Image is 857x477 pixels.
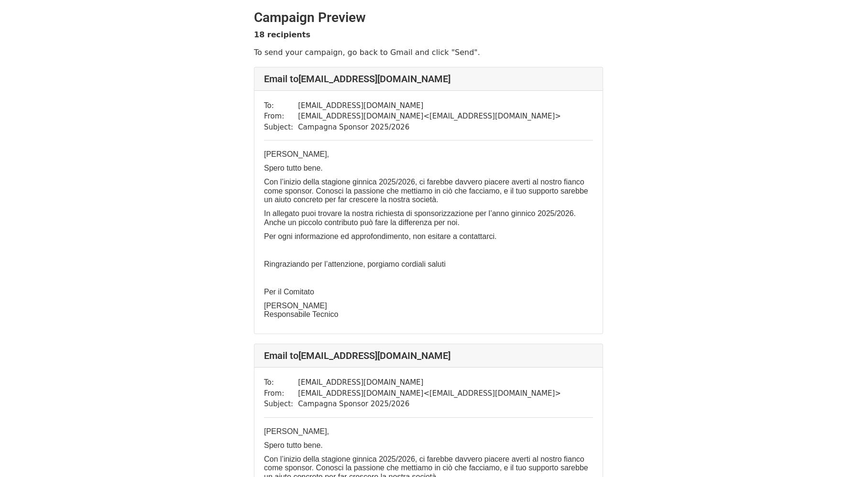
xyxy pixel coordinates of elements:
td: Campagna Sponsor 2025/2026 [298,122,561,133]
p: Spero tutto bene. [264,164,593,173]
p: Per ogni informazione ed approfondimento, non esitare a contattarci. [264,232,593,241]
td: To: [264,377,298,388]
td: [EMAIL_ADDRESS][DOMAIN_NAME] [298,377,561,388]
td: From: [264,111,298,122]
p: In allegato puoi trovare la nostra richiesta di sponsorizzazione per l’anno ginnico 2025/2026. An... [264,209,593,227]
td: [EMAIL_ADDRESS][DOMAIN_NAME] < [EMAIL_ADDRESS][DOMAIN_NAME] > [298,111,561,122]
p: Per il Comitato [264,288,593,296]
td: Subject: [264,122,298,133]
td: [EMAIL_ADDRESS][DOMAIN_NAME] < [EMAIL_ADDRESS][DOMAIN_NAME] > [298,388,561,399]
td: Subject: [264,399,298,410]
p: To send your campaign, go back to Gmail and click "Send". [254,47,603,57]
p: [PERSON_NAME] Responsabile Tecnico [264,302,593,319]
h4: Email to [EMAIL_ADDRESS][DOMAIN_NAME] [264,73,593,85]
td: [EMAIL_ADDRESS][DOMAIN_NAME] [298,100,561,111]
p: [PERSON_NAME], [264,150,593,159]
p: Ringraziando per l’attenzione, porgiamo cordiali saluti [264,260,593,269]
td: Campagna Sponsor 2025/2026 [298,399,561,410]
p: [PERSON_NAME], [264,427,593,436]
strong: 18 recipients [254,30,310,39]
h4: Email to [EMAIL_ADDRESS][DOMAIN_NAME] [264,350,593,361]
h2: Campaign Preview [254,10,603,26]
td: To: [264,100,298,111]
p: Con l’inizio della stagione ginnica 2025/2026, ci farebbe davvero piacere averti al nostro fianco... [264,178,593,204]
p: Spero tutto bene. [264,441,593,450]
td: From: [264,388,298,399]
